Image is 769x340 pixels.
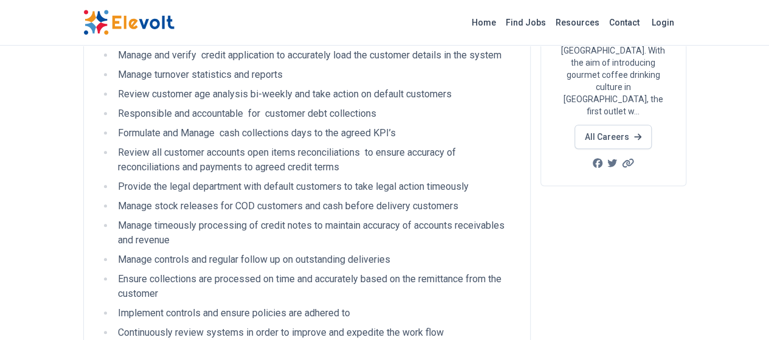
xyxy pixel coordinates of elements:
[708,282,769,340] iframe: Chat Widget
[114,199,516,213] li: Manage stock releases for COD customers and cash before delivery customers
[114,126,516,141] li: Formulate and Manage cash collections days to the agreed KPI’s
[114,68,516,82] li: Manage turnover statistics and reports
[114,179,516,194] li: Provide the legal department with default customers to take legal action timeously
[551,13,604,32] a: Resources
[644,10,681,35] a: Login
[604,13,644,32] a: Contact
[114,218,516,248] li: Manage timeously processing of credit notes to maintain accuracy of accounts receivables and revenue
[114,145,516,175] li: Review all customer accounts open items reconciliations to ensure accuracy of reconciliations and...
[114,87,516,102] li: Review customer age analysis bi-weekly and take action on default customers
[114,325,516,340] li: Continuously review systems in order to improve and expedite the work flow
[83,10,174,35] img: Elevolt
[114,272,516,301] li: Ensure collections are processed on time and accurately based on the remittance from the customer
[501,13,551,32] a: Find Jobs
[114,106,516,121] li: Responsible and accountable for customer debt collections
[114,48,516,63] li: Manage and verify credit application to accurately load the customer details in the system
[574,125,652,149] a: All Careers
[467,13,501,32] a: Home
[114,252,516,267] li: Manage controls and regular follow up on outstanding deliveries
[114,306,516,321] li: Implement controls and ensure policies are adhered to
